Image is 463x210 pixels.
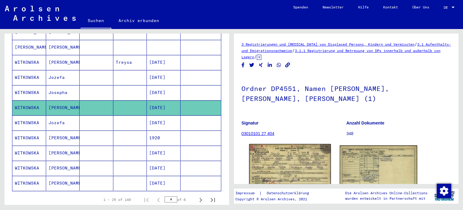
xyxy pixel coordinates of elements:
mat-cell: [PERSON_NAME] [46,131,80,145]
mat-cell: [PERSON_NAME] [46,176,80,191]
img: Arolsen_neg.svg [5,6,76,21]
mat-cell: Josepha [46,85,80,100]
mat-cell: [DATE] [147,146,181,160]
mat-cell: [PERSON_NAME] [46,161,80,176]
img: 001.jpg [249,144,331,196]
mat-cell: Jozefa [46,115,80,130]
button: Copy link [285,61,291,69]
span: DE [444,5,450,10]
mat-cell: 1920 [147,131,181,145]
mat-cell: WITKOWSKA [12,70,46,85]
div: | [235,190,316,196]
mat-cell: WITKOWSKA [12,131,46,145]
a: 3 Registrierungen und [MEDICAL_DATA] von Displaced Persons, Kindern und Vermissten [241,42,414,47]
mat-cell: [DATE] [147,100,181,115]
button: Share on Facebook [240,61,246,69]
span: / [414,41,417,47]
div: 1 – 25 of 140 [103,197,131,202]
mat-cell: [PERSON_NAME] [46,55,80,70]
mat-cell: WITKOWSKA [12,161,46,176]
mat-cell: WITKOWSKA [12,55,46,70]
img: 002.jpg [340,145,417,195]
mat-cell: WITKOWSKA [12,100,46,115]
p: 348 [346,131,451,137]
img: Zustimmung ändern [437,184,451,198]
p: Copyright © Arolsen Archives, 2021 [235,196,316,202]
button: Previous page [153,194,165,206]
b: Anzahl Dokumente [346,121,384,125]
button: Share on Twitter [249,61,255,69]
mat-cell: [DATE] [147,115,181,130]
a: Archiv erkunden [111,13,166,28]
mat-cell: [DATE] [147,55,181,70]
button: Share on WhatsApp [276,61,282,69]
div: of 6 [165,197,195,202]
a: Suchen [80,13,111,29]
p: wurden entwickelt in Partnerschaft mit [345,196,427,201]
button: Share on Xing [258,61,264,69]
h1: Ordner DP4551, Namen [PERSON_NAME], [PERSON_NAME], [PERSON_NAME] (1) [241,75,451,111]
p: Die Arolsen Archives Online-Collections [345,190,427,196]
b: Signatur [241,121,259,125]
mat-cell: WITKOWSKA [12,115,46,130]
span: / [254,54,257,60]
mat-cell: Treysa [113,55,147,70]
mat-cell: WITKOWSKA [12,146,46,160]
button: Last page [207,194,219,206]
mat-cell: [PERSON_NAME] [46,100,80,115]
mat-cell: WITKOWSKA [12,85,46,100]
mat-cell: [DATE] [147,70,181,85]
mat-cell: [PERSON_NAME] [46,40,80,55]
mat-cell: [DATE] [147,176,181,191]
mat-cell: Jozefa [46,70,80,85]
mat-cell: [DATE] [147,85,181,100]
button: Share on LinkedIn [267,61,273,69]
span: / [292,48,295,53]
button: Next page [195,194,207,206]
mat-cell: WITKOWSKA [12,176,46,191]
a: Impressum [235,190,259,196]
mat-cell: [PERSON_NAME] [12,40,46,55]
img: yv_logo.png [433,188,456,203]
button: First page [140,194,153,206]
a: 03010101 27 404 [241,131,274,136]
a: Datenschutzerklärung [262,190,316,196]
mat-cell: [DATE] [147,161,181,176]
a: 3.1.1 Registrierung und Betreuung von DPs innerhalb und außerhalb von Lagern [241,48,440,59]
mat-cell: [PERSON_NAME] [46,146,80,160]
